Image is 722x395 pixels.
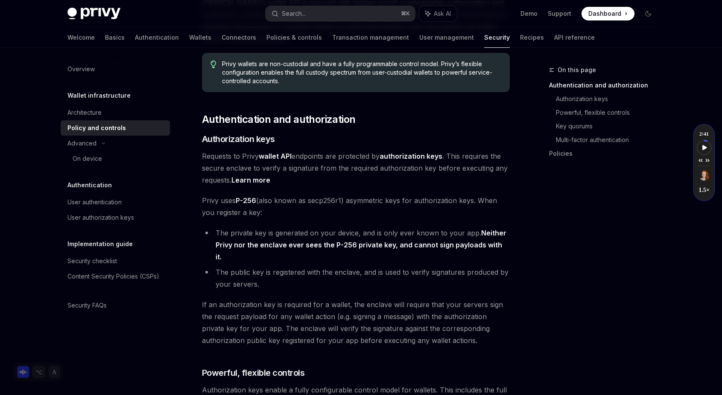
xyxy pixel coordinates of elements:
[61,151,170,166] a: On device
[67,123,126,133] div: Policy and controls
[61,269,170,284] a: Content Security Policies (CSPs)
[67,64,95,74] div: Overview
[222,60,501,85] span: Privy wallets are non-custodial and have a fully programmable control model. Privy’s flexible con...
[259,152,292,161] a: wallet API
[549,147,662,160] a: Policies
[641,7,655,20] button: Toggle dark mode
[520,27,544,48] a: Recipes
[202,266,510,290] li: The public key is registered with the enclave, and is used to verify signatures produced by your ...
[222,27,256,48] a: Connectors
[216,229,506,261] strong: Neither Privy nor the enclave ever sees the P-256 private key, and cannot sign payloads with it.
[556,133,662,147] a: Multi-factor authentication
[67,8,120,20] img: dark logo
[189,27,211,48] a: Wallets
[484,27,510,48] a: Security
[67,256,117,266] div: Security checklist
[135,27,179,48] a: Authentication
[554,27,595,48] a: API reference
[202,150,510,186] span: Requests to Privy endpoints are protected by . This requires the secure enclave to verify a signa...
[61,61,170,77] a: Overview
[332,27,409,48] a: Transaction management
[73,154,102,164] div: On device
[210,61,216,68] svg: Tip
[582,7,634,20] a: Dashboard
[266,6,415,21] button: Search...⌘K
[67,107,102,118] div: Architecture
[67,197,122,207] div: User authentication
[282,9,306,19] div: Search...
[67,27,95,48] a: Welcome
[558,65,596,75] span: On this page
[202,299,510,346] span: If an authorization key is required for a wallet, the enclave will require that your servers sign...
[202,133,275,145] span: Authorization keys
[401,10,410,17] span: ⌘ K
[380,152,442,160] strong: authorization keys
[556,92,662,106] a: Authorization keys
[67,180,112,190] h5: Authentication
[202,113,356,126] span: Authentication and authorization
[67,90,131,101] h5: Wallet infrastructure
[434,9,451,18] span: Ask AI
[67,300,107,311] div: Security FAQs
[556,106,662,119] a: Powerful, flexible controls
[67,138,96,148] div: Advanced
[549,78,662,92] a: Authentication and authorization
[61,195,170,210] a: User authentication
[67,239,133,249] h5: Implementation guide
[61,253,170,269] a: Security checklist
[61,210,170,225] a: User authorization keys
[61,298,170,313] a: Security FAQs
[61,105,170,120] a: Architecture
[105,27,125,48] a: Basics
[202,195,510,218] span: Privy uses (also known as secp256r1) asymmetric keys for authorization keys. When you register a ...
[67,212,134,223] div: User authorization keys
[202,227,510,263] li: The private key is generated on your device, and is only ever known to your app.
[419,6,457,21] button: Ask AI
[67,271,159,282] div: Content Security Policies (CSPs)
[556,119,662,133] a: Key quorums
[266,27,322,48] a: Policies & controls
[520,9,538,18] a: Demo
[231,176,270,185] a: Learn more
[548,9,571,18] a: Support
[419,27,474,48] a: User management
[61,120,170,136] a: Policy and controls
[588,9,621,18] span: Dashboard
[236,196,256,205] a: P-256
[202,367,305,379] span: Powerful, flexible controls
